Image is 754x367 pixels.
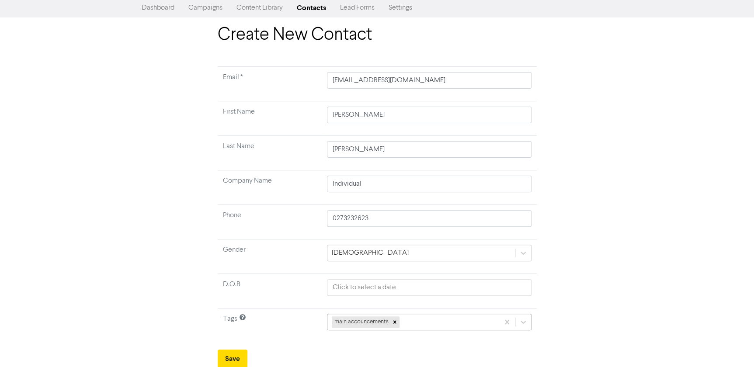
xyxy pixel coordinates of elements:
h1: Create New Contact [218,24,537,45]
input: Click to select a date [327,279,531,296]
td: Tags [218,308,322,343]
td: D.O.B [218,274,322,308]
td: Gender [218,239,322,274]
div: [DEMOGRAPHIC_DATA] [332,248,409,258]
td: Company Name [218,170,322,205]
td: First Name [218,101,322,136]
div: main accouncements [332,316,390,328]
td: Phone [218,205,322,239]
td: Required [218,67,322,101]
td: Last Name [218,136,322,170]
iframe: Chat Widget [710,325,754,367]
